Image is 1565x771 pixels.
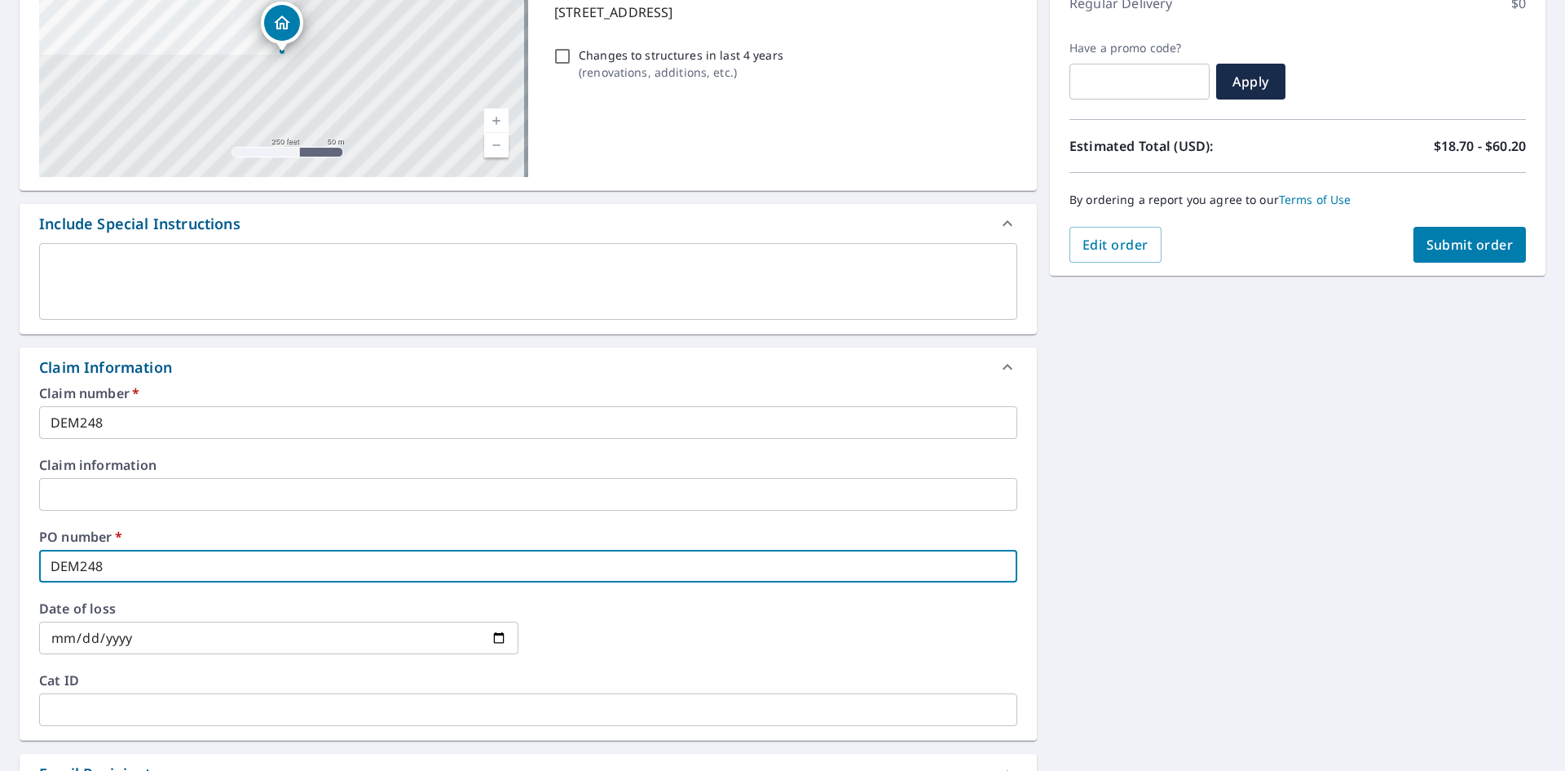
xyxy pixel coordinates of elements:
[579,47,783,64] p: Changes to structures in last 4 years
[484,133,509,157] a: Current Level 17, Zoom Out
[1434,136,1526,156] p: $18.70 - $60.20
[1426,236,1514,254] span: Submit order
[1229,73,1272,91] span: Apply
[39,459,1017,472] label: Claim information
[39,674,1017,687] label: Cat ID
[261,2,303,52] div: Dropped pin, building 1, Residential property, 722 Holyoake Rd Edwardsville, IL 62025
[39,213,240,235] div: Include Special Instructions
[20,348,1037,387] div: Claim Information
[1069,136,1298,156] p: Estimated Total (USD):
[39,530,1017,543] label: PO number
[1413,227,1527,263] button: Submit order
[484,109,509,133] a: Current Level 17, Zoom In
[1069,193,1526,207] p: By ordering a report you agree to our
[39,387,1017,400] label: Claim number
[1082,236,1148,254] span: Edit order
[1069,41,1210,55] label: Have a promo code?
[579,64,783,81] p: ( renovations, additions, etc. )
[1069,227,1162,263] button: Edit order
[20,204,1037,243] div: Include Special Instructions
[1279,192,1351,207] a: Terms of Use
[1216,64,1285,100] button: Apply
[39,602,518,615] label: Date of loss
[39,357,172,379] div: Claim Information
[554,2,1011,22] p: [STREET_ADDRESS]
